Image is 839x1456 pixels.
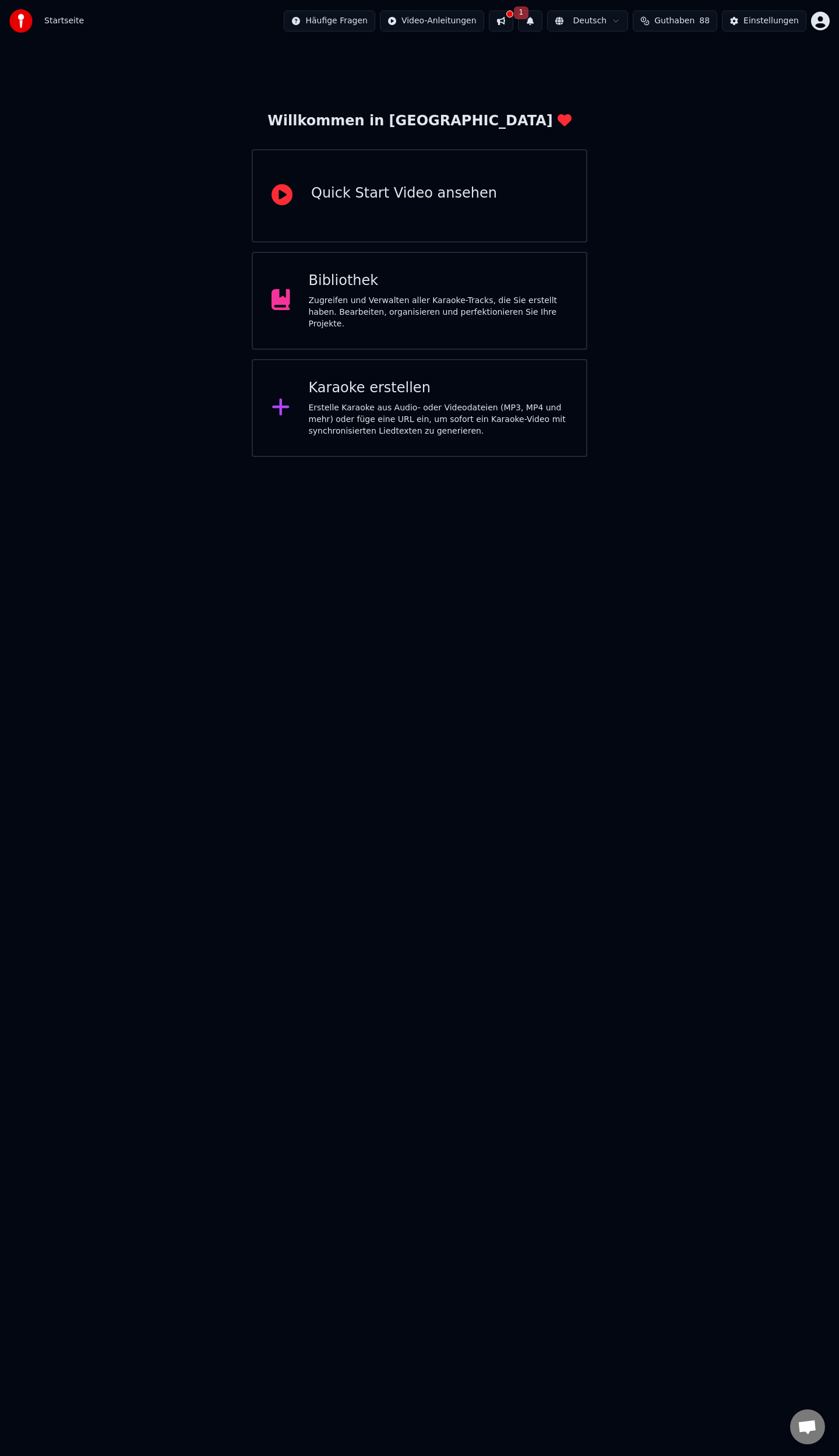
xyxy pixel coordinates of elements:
nav: breadcrumb [44,15,84,27]
div: Karaoke erstellen [309,379,568,398]
div: Willkommen in [GEOGRAPHIC_DATA] [267,112,571,131]
span: Guthaben [654,15,695,27]
a: Chat öffnen [790,1409,825,1444]
button: Video-Anleitungen [380,10,484,31]
button: Einstellungen [722,10,806,31]
div: Zugreifen und Verwalten aller Karaoke-Tracks, die Sie erstellt haben. Bearbeiten, organisieren un... [309,295,568,330]
div: Einstellungen [743,15,799,27]
button: Häufige Fragen [284,10,375,31]
button: 1 [518,10,542,31]
span: 88 [699,15,710,27]
button: Guthaben88 [633,10,717,31]
div: Erstelle Karaoke aus Audio- oder Videodateien (MP3, MP4 und mehr) oder füge eine URL ein, um sofo... [309,402,568,437]
span: Startseite [44,15,84,27]
img: youka [9,9,33,33]
div: Quick Start Video ansehen [311,184,497,203]
span: 1 [514,6,529,19]
div: Bibliothek [309,272,568,290]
